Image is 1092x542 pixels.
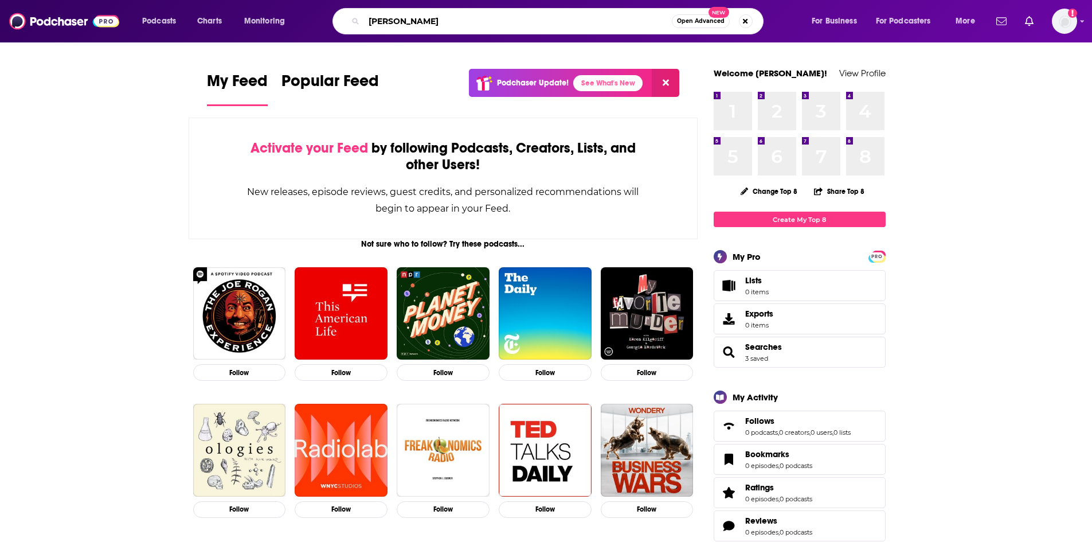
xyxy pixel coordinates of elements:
img: Podchaser - Follow, Share and Rate Podcasts [9,10,119,32]
div: by following Podcasts, Creators, Lists, and other Users! [246,140,640,173]
button: Follow [397,501,490,518]
img: Planet Money [397,267,490,360]
a: 0 podcasts [780,462,812,470]
a: Bookmarks [718,451,741,467]
a: My Feed [207,71,268,106]
a: Follows [745,416,851,426]
a: Reviews [745,516,812,526]
span: Popular Feed [281,71,379,98]
div: My Pro [733,251,761,262]
img: The Daily [499,267,592,360]
button: Follow [295,364,388,381]
span: Lists [718,278,741,294]
a: 0 episodes [745,528,778,536]
button: Follow [499,501,592,518]
button: open menu [236,12,300,30]
img: This American Life [295,267,388,360]
div: New releases, episode reviews, guest credits, and personalized recommendations will begin to appe... [246,184,640,217]
a: Ratings [718,485,741,501]
button: Follow [397,364,490,381]
a: Popular Feed [281,71,379,106]
a: Follows [718,418,741,434]
a: Charts [190,12,229,30]
svg: Add a profile image [1068,9,1077,18]
a: View Profile [839,68,886,79]
span: , [778,462,780,470]
span: Bookmarks [714,444,886,475]
span: Ratings [745,482,774,493]
a: 0 podcasts [780,495,812,503]
a: Searches [745,342,782,352]
p: Podchaser Update! [497,78,569,88]
img: The Joe Rogan Experience [193,267,286,360]
a: 3 saved [745,354,768,362]
button: Follow [499,364,592,381]
span: My Feed [207,71,268,98]
div: Search podcasts, credits, & more... [343,8,774,34]
span: Searches [714,337,886,368]
a: Ratings [745,482,812,493]
img: Freakonomics Radio [397,404,490,497]
span: Exports [718,311,741,327]
span: Charts [197,13,222,29]
span: Follows [714,411,886,442]
a: 0 podcasts [745,428,778,436]
a: Reviews [718,518,741,534]
button: Follow [295,501,388,518]
button: Follow [193,501,286,518]
div: My Activity [733,392,778,403]
span: Follows [745,416,774,426]
img: TED Talks Daily [499,404,592,497]
span: Activate your Feed [251,139,368,157]
button: Share Top 8 [813,180,865,202]
button: Show profile menu [1052,9,1077,34]
a: Welcome [PERSON_NAME]! [714,68,827,79]
span: , [809,428,811,436]
a: Business Wars [601,404,694,497]
div: Not sure who to follow? Try these podcasts... [189,239,698,249]
span: Lists [745,275,762,286]
span: Reviews [714,510,886,541]
a: 0 podcasts [780,528,812,536]
a: 0 episodes [745,495,778,503]
img: My Favorite Murder with Karen Kilgariff and Georgia Hardstark [601,267,694,360]
a: Searches [718,344,741,360]
a: Show notifications dropdown [992,11,1011,31]
a: 0 episodes [745,462,778,470]
span: Exports [745,309,773,319]
input: Search podcasts, credits, & more... [364,12,672,30]
span: Monitoring [244,13,285,29]
a: Lists [714,270,886,301]
a: See What's New [573,75,643,91]
span: New [709,7,729,18]
img: User Profile [1052,9,1077,34]
span: 0 items [745,321,773,329]
button: Change Top 8 [734,184,805,198]
span: , [778,428,779,436]
span: More [956,13,975,29]
span: Podcasts [142,13,176,29]
span: Bookmarks [745,449,789,459]
a: Exports [714,303,886,334]
a: Bookmarks [745,449,812,459]
button: open menu [948,12,989,30]
a: Show notifications dropdown [1020,11,1038,31]
a: Create My Top 8 [714,212,886,227]
span: , [832,428,833,436]
span: , [778,495,780,503]
img: Ologies with Alie Ward [193,404,286,497]
button: open menu [134,12,191,30]
button: Follow [601,501,694,518]
a: 0 lists [833,428,851,436]
span: For Business [812,13,857,29]
img: Radiolab [295,404,388,497]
